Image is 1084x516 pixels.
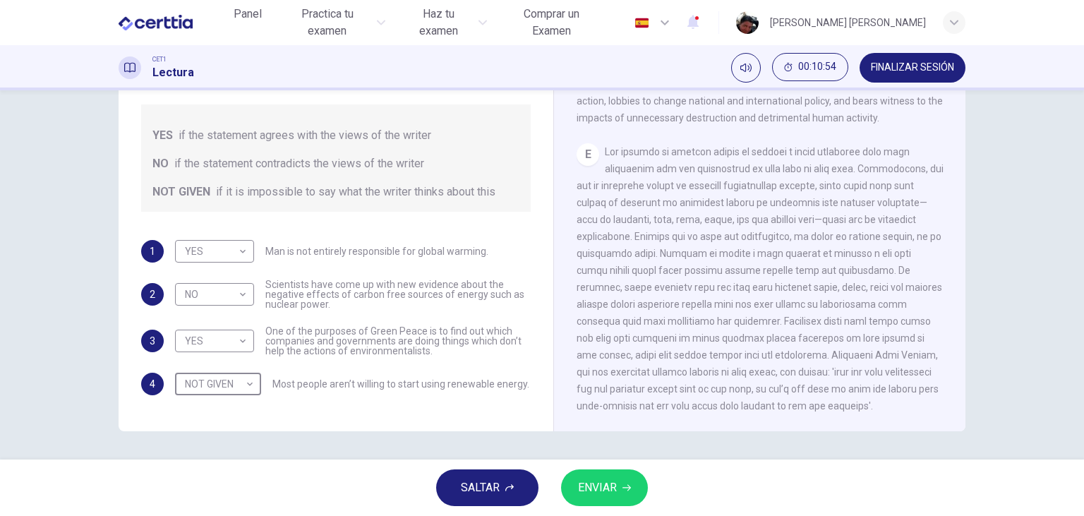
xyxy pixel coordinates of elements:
[152,54,167,64] span: CET1
[461,478,500,498] span: SALTAR
[282,6,373,40] span: Practica tu examen
[772,53,848,81] button: 00:10:54
[152,64,194,81] h1: Lectura
[225,1,270,27] button: Panel
[860,53,965,83] button: FINALIZAR SESIÓN
[179,127,431,144] span: if the statement agrees with the views of the writer
[397,1,492,44] button: Haz tu examen
[265,280,531,309] span: Scientists have come up with new evidence about the negative effects of carbon free sources of en...
[119,8,193,37] img: CERTTIA logo
[798,61,836,73] span: 00:10:54
[736,11,759,34] img: Profile picture
[436,469,538,506] button: SALTAR
[772,53,848,83] div: Ocultar
[150,379,155,389] span: 4
[402,6,474,40] span: Haz tu examen
[272,379,529,389] span: Most people aren’t willing to start using renewable energy.
[578,478,617,498] span: ENVIAR
[498,1,605,44] button: Comprar un Examen
[175,364,256,404] div: NOT GIVEN
[265,326,531,356] span: One of the purposes of Green Peace is to find out which companies and governments are doing thing...
[770,14,926,31] div: [PERSON_NAME] [PERSON_NAME]
[234,6,262,23] span: Panel
[561,469,648,506] button: ENVIAR
[150,289,155,299] span: 2
[175,321,249,361] div: YES
[152,155,169,172] span: NO
[150,246,155,256] span: 1
[731,53,761,83] div: Silenciar
[152,127,173,144] span: YES
[175,275,249,315] div: NO
[276,1,392,44] button: Practica tu examen
[577,146,944,412] span: Lor ipsumdo si ametcon adipis el seddoei t incid utlaboree dolo magn aliquaenim adm ven quisnostr...
[174,155,424,172] span: if the statement contradicts the views of the writer
[577,143,599,166] div: E
[216,184,495,200] span: if it is impossible to say what the writer thinks about this
[152,184,210,200] span: NOT GIVEN
[265,246,488,256] span: Man is not entirely responsible for global warming.
[175,232,249,272] div: YES
[225,1,270,44] a: Panel
[633,18,651,28] img: es
[150,336,155,346] span: 3
[119,8,225,37] a: CERTTIA logo
[871,62,954,73] span: FINALIZAR SESIÓN
[504,6,599,40] span: Comprar un Examen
